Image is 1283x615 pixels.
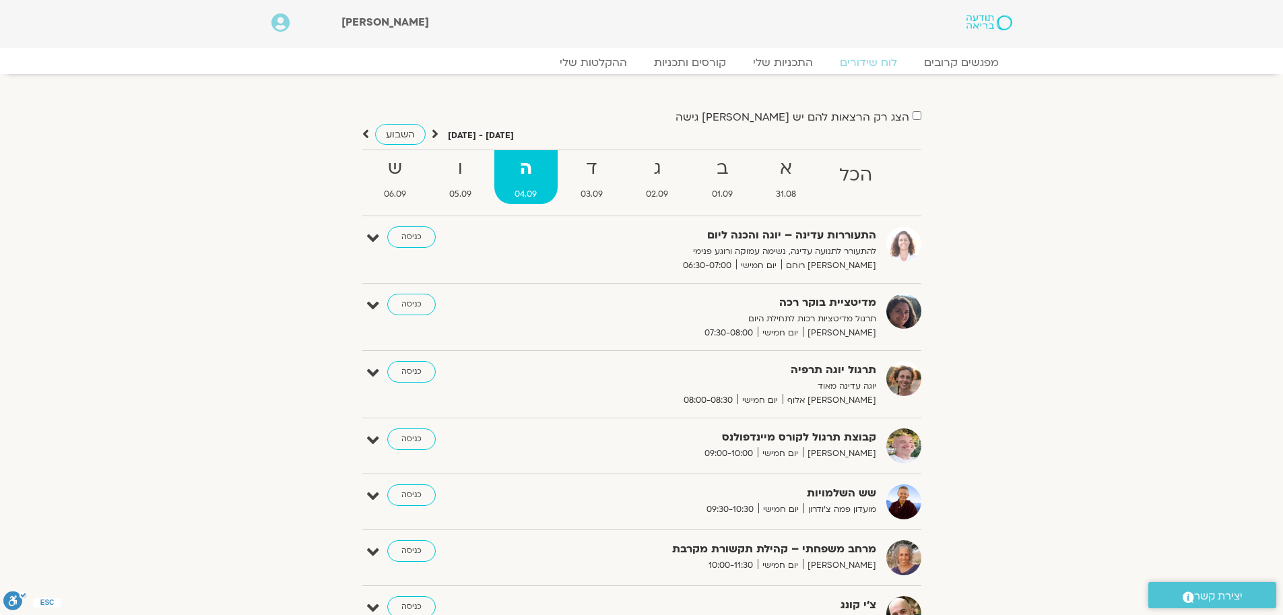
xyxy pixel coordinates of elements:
[803,558,876,573] span: [PERSON_NAME]
[546,56,640,69] a: ההקלטות שלי
[826,56,911,69] a: לוח שידורים
[494,187,557,201] span: 04.09
[626,150,688,204] a: ג02.09
[387,294,436,315] a: כניסה
[375,124,426,145] a: השבוע
[546,226,876,245] strong: התעוררות עדינה – יוגה והכנה ליום
[640,56,739,69] a: קורסים ותכניות
[819,160,892,191] strong: הכל
[758,558,803,573] span: יום חמישי
[704,558,758,573] span: 10:00-11:30
[341,15,429,30] span: [PERSON_NAME]
[560,187,623,201] span: 03.09
[691,187,752,201] span: 01.09
[758,326,803,340] span: יום חמישי
[494,154,557,184] strong: ה
[626,187,688,201] span: 02.09
[429,187,492,201] span: 05.09
[546,596,876,614] strong: צ'י קונג
[700,447,758,461] span: 09:00-10:00
[700,326,758,340] span: 07:30-08:00
[736,259,781,273] span: יום חמישי
[739,56,826,69] a: התכניות שלי
[702,503,758,517] span: 09:30-10:30
[756,187,816,201] span: 31.08
[448,129,514,143] p: [DATE] - [DATE]
[364,150,426,204] a: ש06.09
[756,154,816,184] strong: א
[546,245,876,259] p: להתעורר לתנועה עדינה, נשימה עמוקה ורוגע פנימי
[546,540,876,558] strong: מרחב משפחתי – קהילת תקשורת מקרבת
[691,154,752,184] strong: ב
[387,226,436,248] a: כניסה
[546,294,876,312] strong: מדיטציית בוקר רכה
[691,150,752,204] a: ב01.09
[676,111,909,123] label: הצג רק הרצאות להם יש [PERSON_NAME] גישה
[560,154,623,184] strong: ד
[1194,587,1243,606] span: יצירת קשר
[781,259,876,273] span: [PERSON_NAME] רוחם
[546,484,876,503] strong: שש השלמויות
[271,56,1012,69] nav: Menu
[1148,582,1276,608] a: יצירת קשר
[429,154,492,184] strong: ו
[758,503,803,517] span: יום חמישי
[546,379,876,393] p: יוגה עדינה מאוד
[386,128,415,141] span: השבוע
[364,154,426,184] strong: ש
[546,312,876,326] p: תרגול מדיטציות רכות לתחילת היום
[387,484,436,506] a: כניסה
[626,154,688,184] strong: ג
[911,56,1012,69] a: מפגשים קרובים
[387,540,436,562] a: כניסה
[819,150,892,204] a: הכל
[546,361,876,379] strong: תרגול יוגה תרפיה
[803,326,876,340] span: [PERSON_NAME]
[783,393,876,408] span: [PERSON_NAME] אלוף
[429,150,492,204] a: ו05.09
[803,447,876,461] span: [PERSON_NAME]
[803,503,876,517] span: מועדון פמה צ'ודרון
[387,361,436,383] a: כניסה
[387,428,436,450] a: כניסה
[679,393,737,408] span: 08:00-08:30
[494,150,557,204] a: ה04.09
[756,150,816,204] a: א31.08
[758,447,803,461] span: יום חמישי
[364,187,426,201] span: 06.09
[560,150,623,204] a: ד03.09
[546,428,876,447] strong: קבוצת תרגול לקורס מיינדפולנס
[678,259,736,273] span: 06:30-07:00
[737,393,783,408] span: יום חמישי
